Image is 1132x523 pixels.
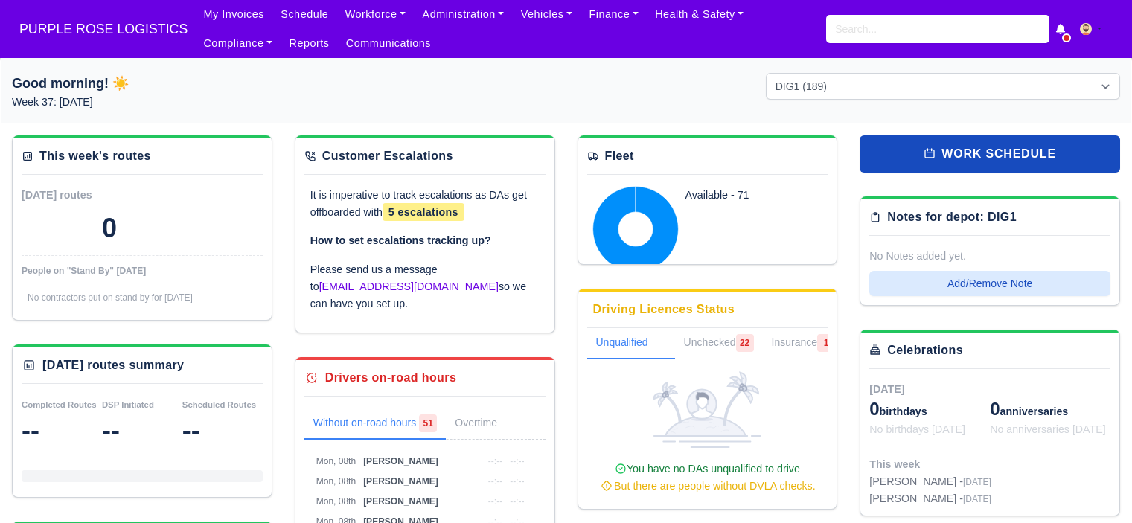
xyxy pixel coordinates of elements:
[860,135,1120,173] a: work schedule
[22,416,102,446] div: --
[316,476,356,487] span: Mon, 08th
[419,414,437,432] span: 51
[304,408,447,440] a: Without on-road hours
[510,456,524,466] span: --:--
[488,476,502,487] span: --:--
[338,29,440,58] a: Communications
[195,29,281,58] a: Compliance
[990,423,1106,435] span: No anniversaries [DATE]
[316,456,356,466] span: Mon, 08th
[675,328,763,359] a: Unchecked
[363,476,438,487] span: [PERSON_NAME]
[869,271,1110,296] button: Add/Remove Note
[963,477,991,487] span: [DATE]
[102,416,182,446] div: --
[869,383,904,395] span: [DATE]
[363,456,438,466] span: [PERSON_NAME]
[869,397,990,421] div: birthdays
[102,400,154,409] small: DSP Initiated
[869,248,1110,265] div: No Notes added yet.
[310,187,540,221] p: It is imperative to track escalations as DAs get offboarded with
[281,29,337,58] a: Reports
[322,147,453,165] div: Customer Escalations
[22,400,97,409] small: Completed Routes
[488,456,502,466] span: --:--
[319,280,499,292] a: [EMAIL_ADDRESS][DOMAIN_NAME]
[826,15,1049,43] input: Search...
[593,461,822,495] div: You have no DAs unqualified to drive
[39,147,151,165] div: This week's routes
[990,397,1110,421] div: anniversaries
[325,369,456,387] div: Drivers on-road hours
[316,496,356,507] span: Mon, 08th
[310,232,540,249] p: How to set escalations tracking up?
[587,328,675,359] a: Unqualified
[22,187,142,204] div: [DATE] routes
[869,473,991,490] div: [PERSON_NAME] -
[685,187,806,204] div: Available - 71
[605,147,634,165] div: Fleet
[510,496,524,507] span: --:--
[363,496,438,507] span: [PERSON_NAME]
[383,203,464,221] span: 5 escalations
[887,208,1017,226] div: Notes for depot: DIG1
[887,341,963,359] div: Celebrations
[22,265,263,277] div: People on "Stand By" [DATE]
[817,334,835,352] span: 1
[12,14,195,44] span: PURPLE ROSE LOGISTICS
[869,490,991,507] div: [PERSON_NAME] -
[763,328,844,359] a: Insurance
[593,301,735,318] div: Driving Licences Status
[869,399,879,419] span: 0
[12,73,366,94] h1: Good morning! ☀️
[990,399,1000,419] span: 0
[28,292,193,303] span: No contractors put on stand by for [DATE]
[42,356,184,374] div: [DATE] routes summary
[182,400,256,409] small: Scheduled Routes
[12,94,366,111] p: Week 37: [DATE]
[963,494,991,504] span: [DATE]
[736,334,754,352] span: 22
[102,214,117,243] div: 0
[12,15,195,44] a: PURPLE ROSE LOGISTICS
[182,416,263,446] div: --
[869,423,965,435] span: No birthdays [DATE]
[510,476,524,487] span: --:--
[488,496,502,507] span: --:--
[310,261,540,312] p: Please send us a message to so we can have you set up.
[446,408,527,440] a: Overtime
[869,458,920,470] span: This week
[593,478,822,495] div: But there are people without DVLA checks.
